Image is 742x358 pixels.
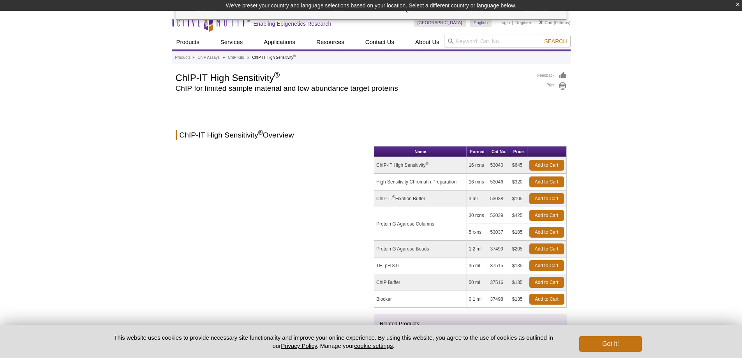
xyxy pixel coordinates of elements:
sup: ® [274,71,280,79]
td: ChIP-IT Fixation Buffer [374,190,467,207]
a: ChIP Kits [228,54,244,61]
td: 37498 [488,291,510,308]
td: 53037 [488,224,510,241]
td: 0.1 ml [467,291,488,308]
a: Register [515,20,531,25]
img: Your Cart [539,20,543,24]
td: ChIP-IT High Sensitivity [374,157,467,174]
li: » [192,55,195,60]
sup: ® [426,161,428,166]
a: Add to Cart [529,160,564,171]
button: Got it! [579,336,642,352]
a: Add to Cart [529,227,564,238]
h2: ChIP-IT High Sensitivity Overview [176,130,567,140]
a: Products [172,35,204,49]
li: » [247,55,249,60]
td: $135 [510,291,527,308]
a: About Us [411,35,444,49]
td: Blocker [374,291,467,308]
td: 37515 [488,257,510,274]
td: $205 [510,241,527,257]
a: Resources [312,35,349,49]
td: Protein G Agarose Beads [374,241,467,257]
td: ChIP Buffer [374,274,467,291]
h2: Enabling Epigenetics Research [254,20,331,27]
th: Name [374,146,467,157]
a: English [470,18,492,27]
td: 16 rxns [467,157,488,174]
li: » [223,55,225,60]
li: | [512,18,513,27]
a: Add to Cart [529,294,564,305]
td: 35 ml [467,257,488,274]
span: Search [544,38,567,44]
li: ChIP-IT High Sensitivity [252,55,296,60]
li: (0 items) [539,18,571,27]
td: 16 rxns [467,174,488,190]
td: $135 [510,257,527,274]
button: cookie settings [354,342,393,349]
a: Login [499,20,510,25]
h1: ChIP-IT High Sensitivity [176,71,530,83]
td: $105 [510,190,527,207]
td: $135 [510,274,527,291]
td: 1.2 ml [467,241,488,257]
th: Cat No. [488,146,510,157]
td: $425 [510,207,527,224]
td: $320 [510,174,527,190]
td: Protein G Agarose Columns [374,207,467,241]
a: Add to Cart [529,176,564,187]
td: High Sensitivity Chromatin Preparation [374,174,467,190]
td: 50 ml [467,274,488,291]
button: Search [542,38,569,45]
a: Print [538,82,567,90]
h2: ChIP for limited sample material and low abundance target proteins [176,85,530,92]
td: $645 [510,157,527,174]
sup: ® [258,129,263,136]
a: Add to Cart [529,243,564,254]
p: This website uses cookies to provide necessary site functionality and improve your online experie... [100,333,567,350]
a: Services [216,35,248,49]
p: Related Products: [380,320,561,328]
td: $105 [510,224,527,241]
sup: ® [293,54,296,58]
td: 37499 [488,241,510,257]
a: [GEOGRAPHIC_DATA] [414,18,466,27]
td: 53039 [488,207,510,224]
a: Contact Us [361,35,399,49]
td: TE, pH 8.0 [374,257,467,274]
td: 37516 [488,274,510,291]
a: Products [175,54,190,61]
a: Add to Cart [529,193,564,204]
a: Feedback [538,71,567,80]
a: Add to Cart [529,260,564,271]
td: 53040 [488,157,510,174]
td: 5 rxns [467,224,488,241]
th: Format [467,146,488,157]
td: 53038 [488,190,510,207]
td: 30 rxns [467,207,488,224]
th: Price [510,146,527,157]
input: Keyword, Cat. No. [444,35,571,48]
a: Add to Cart [529,277,564,288]
td: 53046 [488,174,510,190]
sup: ® [392,195,395,199]
td: 3 ml [467,190,488,207]
a: ChIP Assays [197,54,220,61]
a: Applications [259,35,300,49]
a: Cart [539,20,553,25]
a: Add to Cart [529,210,564,221]
a: Privacy Policy [281,342,317,349]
